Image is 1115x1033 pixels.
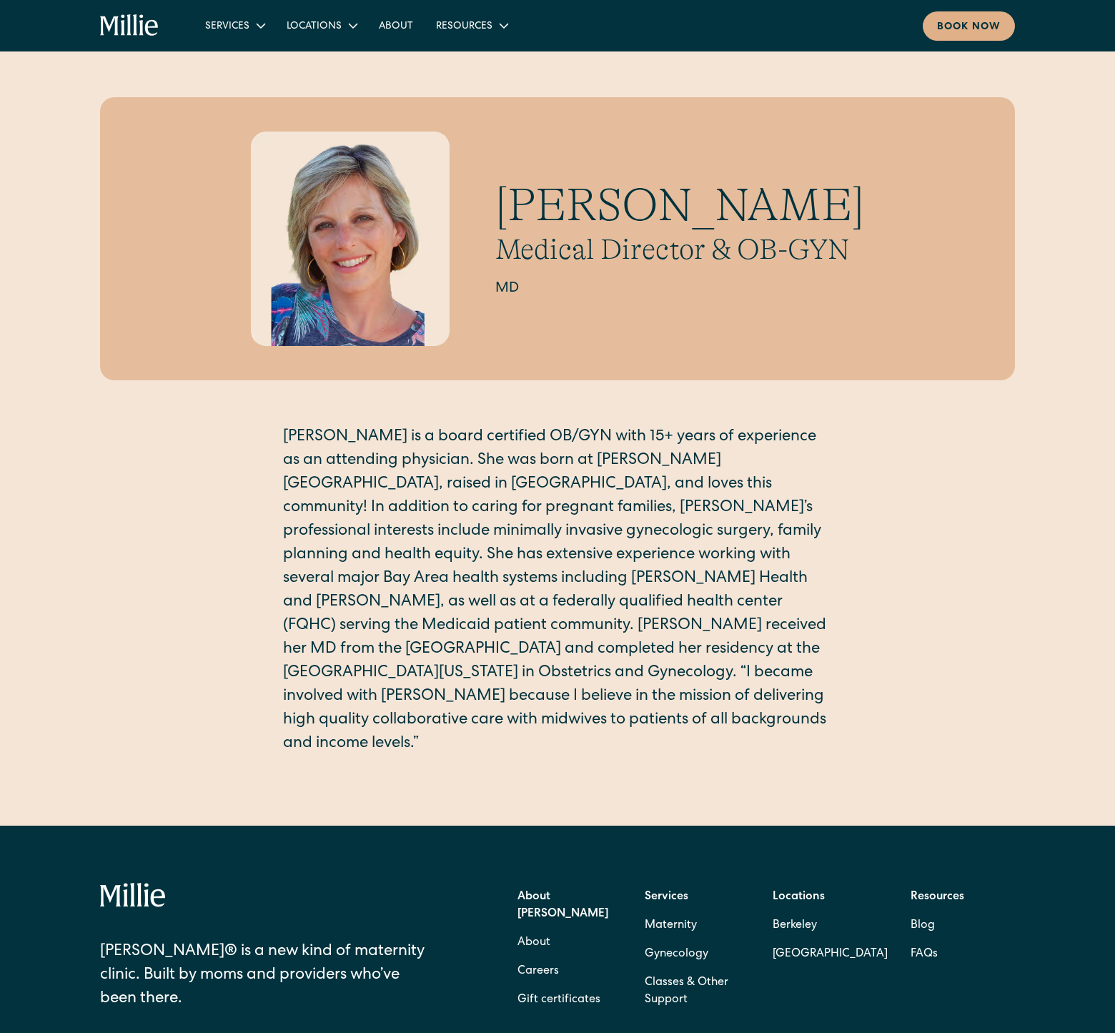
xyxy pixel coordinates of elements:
[645,891,688,903] strong: Services
[495,178,864,233] h1: [PERSON_NAME]
[937,20,1001,35] div: Book now
[283,756,832,780] p: ‍
[645,940,708,969] a: Gynecology
[911,891,964,903] strong: Resources
[495,278,864,300] h2: MD
[100,941,437,1012] div: [PERSON_NAME]® is a new kind of maternity clinic. Built by moms and providers who’ve been there.
[205,19,249,34] div: Services
[645,911,697,940] a: Maternity
[194,14,275,37] div: Services
[911,940,938,969] a: FAQs
[283,426,832,756] p: [PERSON_NAME] is a board certified OB/GYN with 15+ years of experience as an attending physician....
[645,969,749,1014] a: Classes & Other Support
[100,14,159,37] a: home
[773,940,888,969] a: [GEOGRAPHIC_DATA]
[287,19,342,34] div: Locations
[773,911,888,940] a: Berkeley
[517,957,559,986] a: Careers
[517,929,550,957] a: About
[517,986,600,1014] a: Gift certificates
[367,14,425,37] a: About
[517,891,608,920] strong: About [PERSON_NAME]
[923,11,1015,41] a: Book now
[911,911,935,940] a: Blog
[275,14,367,37] div: Locations
[773,891,825,903] strong: Locations
[436,19,492,34] div: Resources
[425,14,518,37] div: Resources
[495,232,864,267] h2: Medical Director & OB-GYN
